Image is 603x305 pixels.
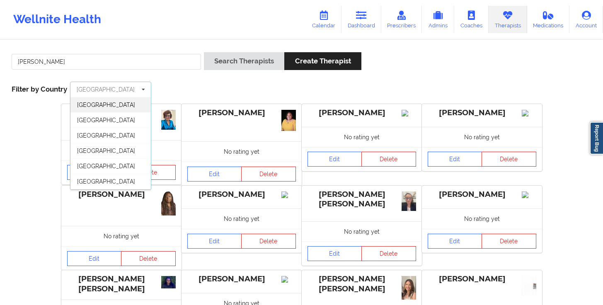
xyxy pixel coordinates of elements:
[428,234,482,249] a: Edit
[12,54,201,70] input: Search Keywords
[281,191,296,198] img: Image%2Fplaceholer-image.png
[482,234,536,249] button: Delete
[12,85,67,93] span: Filter by Country
[482,152,536,167] button: Delete
[428,108,536,118] div: [PERSON_NAME]
[302,127,422,147] div: No rating yet
[67,251,122,266] a: Edit
[187,108,296,118] div: [PERSON_NAME]
[454,6,489,33] a: Coaches
[402,191,416,211] img: da86e186-9bc1-4442-8092-9b01e88fa3c0_image.jpg
[569,6,603,33] a: Account
[61,226,182,246] div: No rating yet
[67,274,176,293] div: [PERSON_NAME] [PERSON_NAME]
[308,108,416,118] div: [PERSON_NAME]
[77,148,135,154] span: [GEOGRAPHIC_DATA]
[402,276,416,299] img: be165684-895b-4be5-b409-4b8b4505697c_IMG_0669.jpg
[187,234,242,249] a: Edit
[241,167,296,182] button: Delete
[161,110,176,130] img: bcd0bd97-f608-4e26-9834-e40db1ef5a62_Renee_Blue_Shirt.jpg
[281,276,296,283] img: Image%2Fplaceholer-image.png
[422,208,542,229] div: No rating yet
[422,6,454,33] a: Admins
[77,178,135,185] span: [GEOGRAPHIC_DATA]
[422,127,542,147] div: No rating yet
[67,165,122,180] a: Edit
[67,190,176,199] div: [PERSON_NAME]
[489,6,527,33] a: Therapists
[67,108,176,118] div: [PERSON_NAME]
[522,110,536,116] img: Image%2Fplaceholer-image.png
[61,140,182,160] div: No rating yet
[281,110,296,131] img: 2d9fd35e-50d5-4253-be1b-138b9cd5a709_Headshot_black_background.jpg
[284,52,361,70] button: Create Therapist
[590,122,603,155] a: Report Bug
[187,167,242,182] a: Edit
[182,208,302,229] div: No rating yet
[161,276,176,288] img: 2a4ace3c-b90c-4573-8d5f-f8b814864418_IMG_5458.jpeg
[306,6,341,33] a: Calendar
[522,191,536,198] img: Image%2Fplaceholer-image.png
[77,132,135,139] span: [GEOGRAPHIC_DATA]
[308,246,362,261] a: Edit
[402,110,416,116] img: Image%2Fplaceholer-image.png
[302,221,422,242] div: No rating yet
[341,6,381,33] a: Dashboard
[428,274,536,284] div: [PERSON_NAME]
[161,191,176,215] img: afd0080e-4c29-46ea-82ae-68d97f1c60f7_1000002796.png
[204,52,284,70] button: Search Therapists
[428,190,536,199] div: [PERSON_NAME]
[308,152,362,167] a: Edit
[308,190,416,209] div: [PERSON_NAME] [PERSON_NAME]
[381,6,422,33] a: Prescribers
[361,246,416,261] button: Delete
[522,276,536,296] img: da1aad8f-93a8-4a57-89ea-ab5c8aaa8e19_Scan_20250108.jpg
[187,190,296,199] div: [PERSON_NAME]
[77,117,135,123] span: [GEOGRAPHIC_DATA]
[428,152,482,167] a: Edit
[77,102,135,108] span: [GEOGRAPHIC_DATA]
[527,6,570,33] a: Medications
[187,274,296,284] div: [PERSON_NAME]
[241,234,296,249] button: Delete
[121,251,176,266] button: Delete
[308,274,416,293] div: [PERSON_NAME] [PERSON_NAME]
[182,141,302,162] div: No rating yet
[361,152,416,167] button: Delete
[77,163,135,169] span: [GEOGRAPHIC_DATA]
